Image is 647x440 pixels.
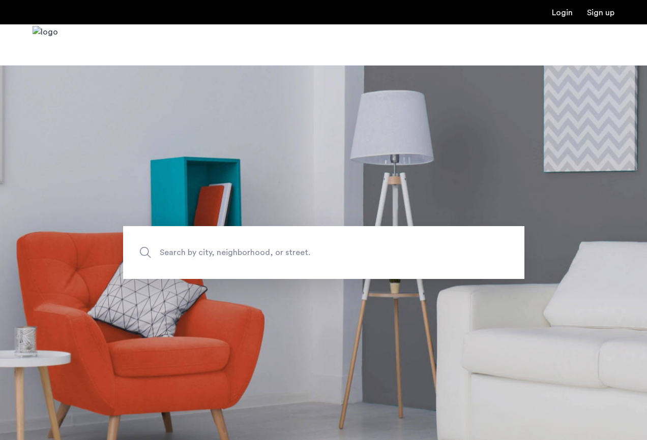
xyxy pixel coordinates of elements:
a: Login [552,9,573,17]
img: logo [33,26,58,64]
span: Search by city, neighborhood, or street. [160,246,440,260]
a: Cazamio Logo [33,26,58,64]
a: Registration [587,9,614,17]
input: Apartment Search [123,226,524,279]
